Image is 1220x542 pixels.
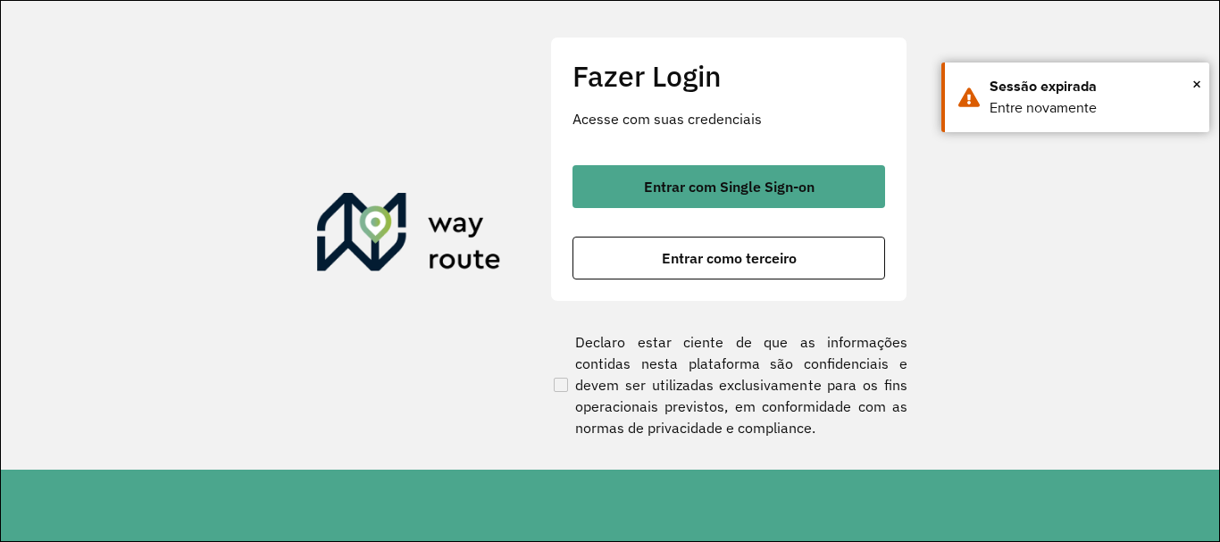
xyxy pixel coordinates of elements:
label: Declaro estar ciente de que as informações contidas nesta plataforma são confidenciais e devem se... [550,331,907,438]
span: Entrar como terceiro [662,251,797,265]
p: Acesse com suas credenciais [572,108,885,129]
span: Entrar com Single Sign-on [644,179,815,194]
button: button [572,165,885,208]
h2: Fazer Login [572,59,885,93]
div: Sessão expirada [990,76,1196,97]
button: button [572,237,885,279]
img: Roteirizador AmbevTech [317,193,501,279]
span: × [1192,71,1201,97]
div: Entre novamente [990,97,1196,119]
button: Close [1192,71,1201,97]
